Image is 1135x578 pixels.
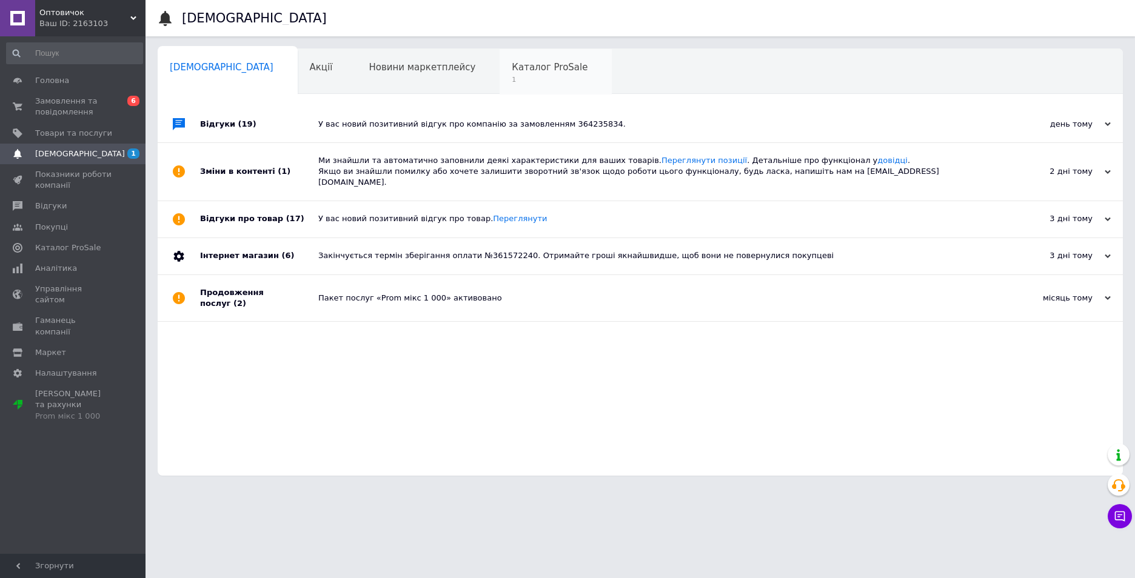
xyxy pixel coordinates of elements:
[512,75,588,84] span: 1
[661,156,747,165] a: Переглянути позиції
[35,128,112,139] span: Товари та послуги
[512,62,588,73] span: Каталог ProSale
[238,119,256,128] span: (19)
[182,11,327,25] h1: [DEMOGRAPHIC_DATA]
[877,156,908,165] a: довідці
[35,148,125,159] span: [DEMOGRAPHIC_DATA]
[989,166,1111,177] div: 2 дні тому
[6,42,143,64] input: Пошук
[989,250,1111,261] div: 3 дні тому
[35,242,101,253] span: Каталог ProSale
[39,18,146,29] div: Ваш ID: 2163103
[281,251,294,260] span: (6)
[318,293,989,304] div: Пакет послуг «Prom мікс 1 000» активовано
[493,214,547,223] a: Переглянути
[989,293,1111,304] div: місяць тому
[170,62,273,73] span: [DEMOGRAPHIC_DATA]
[1108,504,1132,528] button: Чат з покупцем
[127,96,139,106] span: 6
[200,275,318,321] div: Продовження послуг
[35,347,66,358] span: Маркет
[35,96,112,118] span: Замовлення та повідомлення
[35,263,77,274] span: Аналітика
[318,119,989,130] div: У вас новий позитивний відгук про компанію за замовленням 364235834.
[127,148,139,159] span: 1
[200,201,318,238] div: Відгуки про товар
[39,7,130,18] span: Оптовичок
[318,250,989,261] div: Закінчується термін зберігання оплати №361572240. Отримайте гроші якнайшвидше, щоб вони не поверн...
[35,201,67,211] span: Відгуки
[35,75,69,86] span: Головна
[35,368,97,379] span: Налаштування
[200,106,318,142] div: Відгуки
[278,167,290,176] span: (1)
[233,299,246,308] span: (2)
[989,119,1111,130] div: день тому
[35,284,112,305] span: Управління сайтом
[35,315,112,337] span: Гаманець компанії
[200,143,318,201] div: Зміни в контенті
[310,62,333,73] span: Акції
[200,238,318,274] div: Інтернет магазин
[35,411,112,422] div: Prom мікс 1 000
[35,388,112,422] span: [PERSON_NAME] та рахунки
[989,213,1111,224] div: 3 дні тому
[35,169,112,191] span: Показники роботи компанії
[35,222,68,233] span: Покупці
[318,155,989,188] div: Ми знайшли та автоматично заповнили деякі характеристики для ваших товарів. . Детальніше про функ...
[318,213,989,224] div: У вас новий позитивний відгук про товар.
[286,214,304,223] span: (17)
[369,62,475,73] span: Новини маркетплейсу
